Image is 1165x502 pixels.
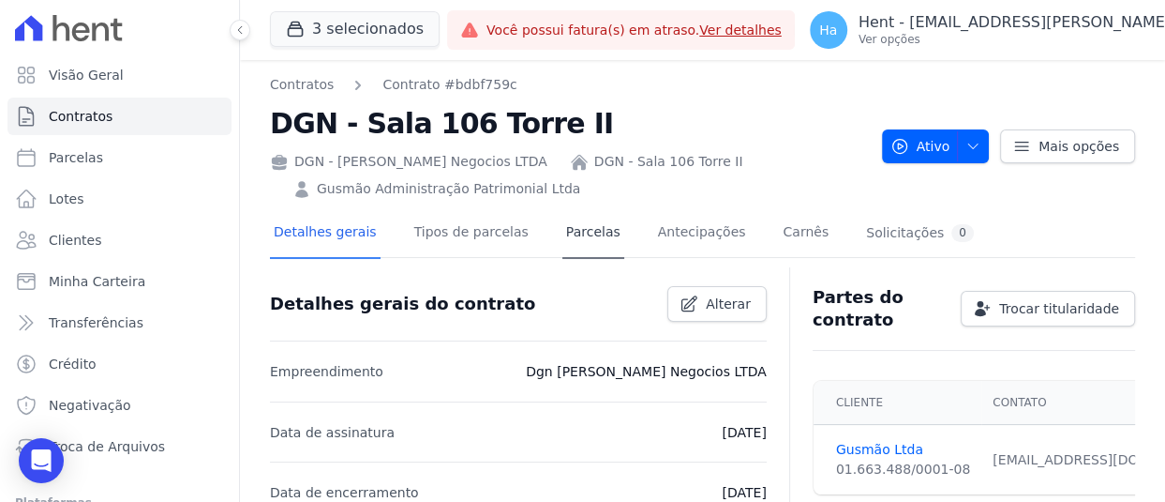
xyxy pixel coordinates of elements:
[270,11,440,47] button: 3 selecionados
[999,299,1119,318] span: Trocar titularidade
[270,75,867,95] nav: Breadcrumb
[49,272,145,291] span: Minha Carteira
[951,224,974,242] div: 0
[594,152,743,172] a: DGN - Sala 106 Torre II
[270,360,383,383] p: Empreendimento
[7,428,232,465] a: Troca de Arquivos
[654,209,750,259] a: Antecipações
[814,381,981,425] th: Cliente
[270,102,867,145] h2: DGN - Sala 106 Torre II
[813,286,946,331] h3: Partes do contrato
[526,360,767,383] p: Dgn [PERSON_NAME] Negocios LTDA
[722,421,766,444] p: [DATE]
[706,295,751,313] span: Alterar
[7,263,232,300] a: Minha Carteira
[270,293,535,315] h3: Detalhes gerais do contrato
[49,107,112,126] span: Contratos
[7,180,232,218] a: Lotes
[562,209,624,259] a: Parcelas
[882,129,990,163] button: Ativo
[819,23,837,37] span: Ha
[49,148,103,167] span: Parcelas
[862,209,978,259] a: Solicitações0
[49,313,143,332] span: Transferências
[317,179,580,199] a: Gusmão Administração Patrimonial Ltda
[7,98,232,135] a: Contratos
[866,224,974,242] div: Solicitações
[49,437,165,456] span: Troca de Arquivos
[836,440,970,460] a: Gusmão Ltda
[270,75,334,95] a: Contratos
[270,421,395,444] p: Data de assinatura
[1038,137,1119,156] span: Mais opções
[7,221,232,259] a: Clientes
[667,286,767,322] a: Alterar
[411,209,532,259] a: Tipos de parcelas
[49,396,131,415] span: Negativação
[19,438,64,483] div: Open Intercom Messenger
[7,304,232,342] a: Transferências
[1000,129,1135,163] a: Mais opções
[49,190,84,208] span: Lotes
[270,209,381,259] a: Detalhes gerais
[270,75,517,95] nav: Breadcrumb
[486,21,782,40] span: Você possui fatura(s) em atraso.
[7,387,232,424] a: Negativação
[49,231,101,250] span: Clientes
[49,66,124,84] span: Visão Geral
[7,345,232,383] a: Crédito
[49,355,97,373] span: Crédito
[836,460,970,479] div: 01.663.488/0001-08
[270,152,547,172] div: DGN - [PERSON_NAME] Negocios LTDA
[7,139,232,176] a: Parcelas
[961,291,1135,327] a: Trocar titularidade
[382,75,516,95] a: Contrato #bdbf759c
[7,56,232,94] a: Visão Geral
[890,129,950,163] span: Ativo
[699,23,782,38] a: Ver detalhes
[779,209,832,259] a: Carnês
